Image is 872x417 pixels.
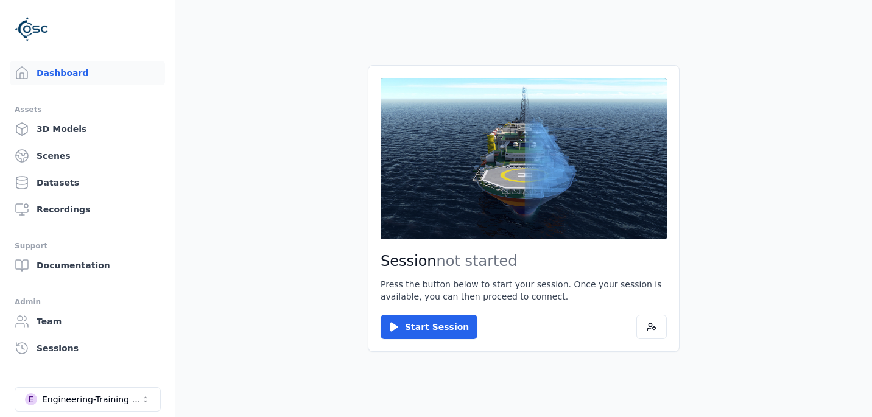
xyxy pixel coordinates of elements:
[381,278,667,303] p: Press the button below to start your session. Once your session is available, you can then procee...
[381,315,477,339] button: Start Session
[15,239,160,253] div: Support
[10,61,165,85] a: Dashboard
[437,253,518,270] span: not started
[15,102,160,117] div: Assets
[25,393,37,405] div: E
[10,253,165,278] a: Documentation
[10,309,165,334] a: Team
[15,12,49,46] img: Logo
[10,144,165,168] a: Scenes
[10,117,165,141] a: 3D Models
[381,251,667,271] h2: Session
[15,387,161,412] button: Select a workspace
[42,393,141,405] div: Engineering-Training (SSO Staging)
[10,170,165,195] a: Datasets
[15,295,160,309] div: Admin
[10,336,165,360] a: Sessions
[10,197,165,222] a: Recordings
